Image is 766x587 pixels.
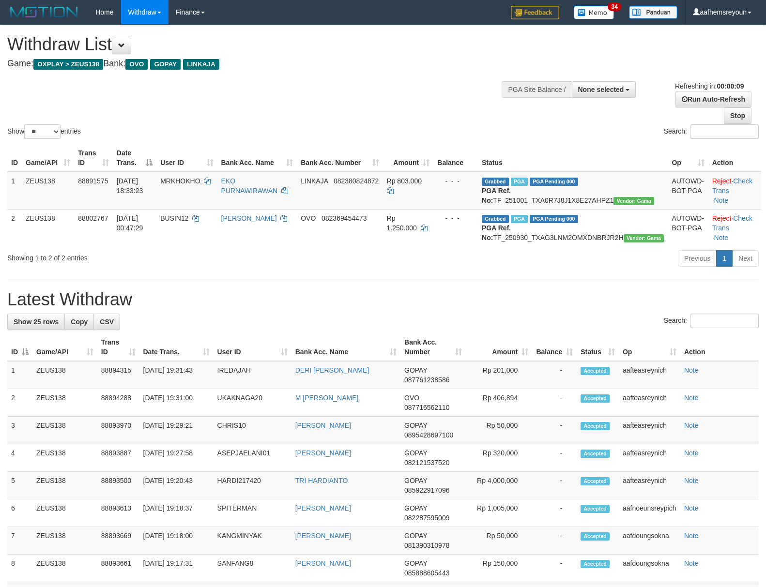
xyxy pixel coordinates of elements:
a: TRI HARDIANTO [295,477,348,484]
th: ID [7,144,22,172]
input: Search: [690,314,759,328]
a: Stop [724,107,751,124]
td: ZEUS138 [32,389,97,417]
td: 3 [7,417,32,444]
a: Note [684,366,699,374]
a: M [PERSON_NAME] [295,394,359,402]
span: Accepted [581,505,610,513]
a: Note [684,504,699,512]
td: aafteasreynich [619,472,680,499]
td: SANFANG8 [214,555,291,582]
span: LINKAJA [301,177,328,185]
span: None selected [578,86,624,93]
strong: 00:00:09 [717,82,744,90]
span: Copy 082369454473 to clipboard [322,214,367,222]
td: aafdoungsokna [619,555,680,582]
span: Marked by aafsreyleap [511,215,528,223]
a: [PERSON_NAME] [295,559,351,567]
span: Vendor URL: https://trx31.1velocity.biz [624,234,664,242]
a: CSV [93,314,120,330]
span: 34 [608,2,621,11]
span: 88802767 [78,214,108,222]
th: Date Trans.: activate to sort column ascending [139,333,214,361]
th: Game/API: activate to sort column ascending [32,333,97,361]
span: Accepted [581,394,610,403]
h4: Game: Bank: [7,59,501,69]
th: Bank Acc. Name: activate to sort column ascending [291,333,400,361]
td: - [532,444,577,472]
b: PGA Ref. No: [482,224,511,241]
th: ID: activate to sort column descending [7,333,32,361]
a: Check Trans [712,214,752,232]
td: [DATE] 19:18:00 [139,527,214,555]
td: ZEUS138 [32,555,97,582]
td: [DATE] 19:18:37 [139,499,214,527]
span: Vendor URL: https://trx31.1velocity.biz [613,197,654,205]
td: HARDI217420 [214,472,291,499]
td: 6 [7,499,32,527]
div: PGA Site Balance / [502,81,571,98]
span: GOPAY [404,366,427,374]
img: Feedback.jpg [511,6,559,19]
th: Amount: activate to sort column ascending [383,144,434,172]
td: SPITERMAN [214,499,291,527]
td: ZEUS138 [22,172,74,210]
span: Refreshing in: [675,82,744,90]
td: - [532,555,577,582]
td: · · [708,172,761,210]
td: - [532,361,577,389]
td: Rp 50,000 [466,527,532,555]
td: aafdoungsokna [619,527,680,555]
div: Showing 1 to 2 of 2 entries [7,249,312,263]
span: OVO [404,394,419,402]
td: IREDAJAH [214,361,291,389]
span: MRKHOKHO [160,177,200,185]
span: Copy 087761238586 to clipboard [404,376,449,384]
input: Search: [690,124,759,139]
a: Check Trans [712,177,752,195]
label: Search: [664,124,759,139]
td: - [532,499,577,527]
td: - [532,527,577,555]
span: Copy 085922917096 to clipboard [404,486,449,494]
span: Show 25 rows [14,318,59,326]
a: [PERSON_NAME] [295,421,351,429]
b: PGA Ref. No: [482,187,511,204]
a: Note [684,559,699,567]
span: GOPAY [404,532,427,540]
span: GOPAY [404,504,427,512]
select: Showentries [24,124,61,139]
td: ZEUS138 [32,444,97,472]
span: Accepted [581,532,610,541]
span: Copy 082121537520 to clipboard [404,459,449,467]
th: User ID: activate to sort column ascending [214,333,291,361]
h1: Withdraw List [7,35,501,54]
td: [DATE] 19:20:43 [139,472,214,499]
a: Run Auto-Refresh [675,91,751,107]
th: Bank Acc. Number: activate to sort column ascending [400,333,466,361]
td: 8 [7,555,32,582]
span: Accepted [581,477,610,485]
th: Game/API: activate to sort column ascending [22,144,74,172]
a: Reject [712,214,732,222]
a: Copy [64,314,94,330]
div: - - - [437,213,474,223]
span: Copy 0895428697100 to clipboard [404,431,453,439]
span: Copy 087716562110 to clipboard [404,404,449,411]
a: Note [684,449,699,457]
td: 88893970 [97,417,139,444]
td: 88894315 [97,361,139,389]
td: 88894288 [97,389,139,417]
div: - - - [437,176,474,186]
span: [DATE] 00:47:29 [117,214,143,232]
a: [PERSON_NAME] [295,532,351,540]
img: panduan.png [629,6,677,19]
span: Copy 081390310978 to clipboard [404,542,449,549]
th: Action [708,144,761,172]
label: Show entries [7,124,81,139]
td: aafnoeunsreypich [619,499,680,527]
td: 7 [7,527,32,555]
td: aafteasreynich [619,389,680,417]
td: ZEUS138 [22,209,74,246]
span: Rp 803.000 [387,177,422,185]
